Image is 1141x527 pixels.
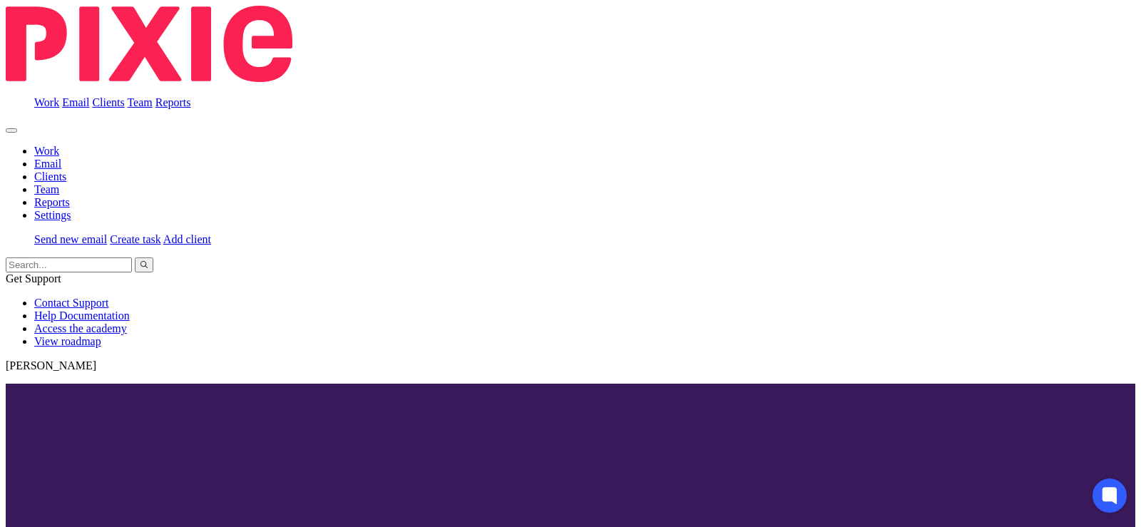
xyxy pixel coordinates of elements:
[135,257,153,272] button: Search
[6,6,292,82] img: Pixie
[110,233,161,245] a: Create task
[34,196,70,208] a: Reports
[34,309,130,322] a: Help Documentation
[127,96,152,108] a: Team
[34,322,127,334] a: Access the academy
[34,145,59,157] a: Work
[62,96,89,108] a: Email
[34,297,108,309] a: Contact Support
[6,272,61,285] span: Get Support
[92,96,124,108] a: Clients
[6,359,1135,372] p: [PERSON_NAME]
[34,183,59,195] a: Team
[34,170,66,183] a: Clients
[34,335,101,347] a: View roadmap
[155,96,191,108] a: Reports
[34,96,59,108] a: Work
[34,158,61,170] a: Email
[34,209,71,221] a: Settings
[163,233,211,245] a: Add client
[6,257,132,272] input: Search
[34,233,107,245] a: Send new email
